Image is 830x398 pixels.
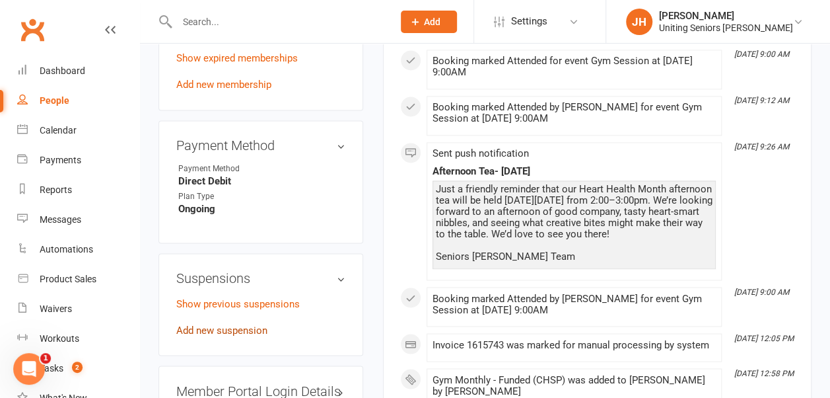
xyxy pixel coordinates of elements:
[734,287,789,296] i: [DATE] 9:00 AM
[13,353,45,385] iframe: Intercom live chat
[432,166,716,177] div: Afternoon Tea- [DATE]
[178,203,345,215] strong: Ongoing
[40,125,77,136] div: Calendar
[659,10,793,22] div: [PERSON_NAME]
[734,50,789,59] i: [DATE] 9:00 AM
[40,244,93,255] div: Automations
[432,147,529,159] span: Sent push notification
[40,333,79,344] div: Workouts
[40,95,69,106] div: People
[16,13,49,46] a: Clubworx
[40,353,51,364] span: 1
[40,363,63,374] div: Tasks
[178,190,287,203] div: Plan Type
[734,96,789,105] i: [DATE] 9:12 AM
[176,79,271,91] a: Add new membership
[432,56,716,78] div: Booking marked Attended for event Gym Session at [DATE] 9:00AM
[40,214,81,225] div: Messages
[72,362,83,373] span: 2
[17,86,139,116] a: People
[176,138,345,153] h3: Payment Method
[17,354,139,383] a: Tasks 2
[40,155,81,165] div: Payments
[17,56,139,86] a: Dashboard
[17,264,139,294] a: Product Sales
[176,52,298,64] a: Show expired memberships
[40,303,72,314] div: Waivers
[432,102,716,124] div: Booking marked Attended by [PERSON_NAME] for event Gym Session at [DATE] 9:00AM
[40,274,96,284] div: Product Sales
[659,22,793,34] div: Uniting Seniors [PERSON_NAME]
[40,65,85,76] div: Dashboard
[436,184,712,262] div: Just a friendly reminder that our Heart Health Month afternoon tea will be held [DATE][DATE] from...
[176,298,300,309] a: Show previous suspensions
[432,374,716,397] div: Gym Monthly - Funded (CHSP) was added to [PERSON_NAME] by [PERSON_NAME]
[17,324,139,354] a: Workouts
[734,333,794,342] i: [DATE] 12:05 PM
[734,368,794,378] i: [DATE] 12:58 PM
[17,175,139,205] a: Reports
[511,7,547,36] span: Settings
[17,294,139,324] a: Waivers
[626,9,652,35] div: JH
[432,339,716,350] div: Invoice 1615743 was marked for manual processing by system
[178,163,287,175] div: Payment Method
[173,13,384,31] input: Search...
[176,324,267,336] a: Add new suspension
[176,271,345,286] h3: Suspensions
[17,145,139,175] a: Payments
[401,11,457,33] button: Add
[17,235,139,264] a: Automations
[40,184,72,195] div: Reports
[176,383,345,398] h3: Member Portal Login Details
[17,205,139,235] a: Messages
[178,175,345,187] strong: Direct Debit
[734,142,789,151] i: [DATE] 9:26 AM
[424,17,440,27] span: Add
[17,116,139,145] a: Calendar
[432,293,716,315] div: Booking marked Attended by [PERSON_NAME] for event Gym Session at [DATE] 9:00AM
